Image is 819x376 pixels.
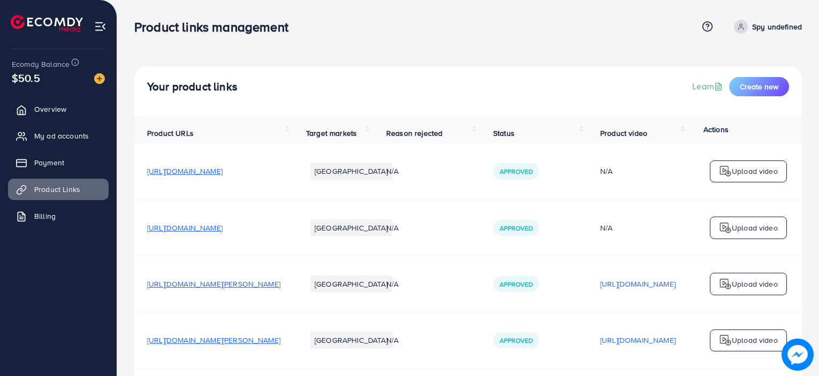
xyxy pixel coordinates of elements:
p: Upload video [732,165,778,178]
p: Spy undefined [752,20,802,33]
img: logo [719,334,732,347]
span: Create new [740,81,778,92]
span: N/A [386,166,399,177]
span: Target markets [306,128,357,139]
div: N/A [600,222,676,233]
span: N/A [386,222,399,233]
span: Overview [34,104,66,114]
span: N/A [386,279,399,289]
div: N/A [600,166,676,177]
p: [URL][DOMAIN_NAME] [600,278,676,290]
a: Spy undefined [730,20,802,34]
span: Product video [600,128,647,139]
a: Learn [692,80,725,93]
a: My ad accounts [8,125,109,147]
p: Upload video [732,278,778,290]
li: [GEOGRAPHIC_DATA] [310,332,392,349]
p: Upload video [732,334,778,347]
span: Status [493,128,515,139]
span: $50.5 [12,70,40,86]
button: Create new [729,77,789,96]
span: Product Links [34,184,80,195]
p: [URL][DOMAIN_NAME] [600,334,676,347]
span: [URL][DOMAIN_NAME][PERSON_NAME] [147,335,280,346]
img: logo [11,15,83,32]
a: Billing [8,205,109,227]
span: [URL][DOMAIN_NAME] [147,222,223,233]
a: Payment [8,152,109,173]
span: Approved [500,336,533,345]
span: Payment [34,157,64,168]
img: menu [94,20,106,33]
img: image [94,73,105,84]
span: Ecomdy Balance [12,59,70,70]
span: [URL][DOMAIN_NAME] [147,166,223,177]
img: logo [719,165,732,178]
span: Product URLs [147,128,194,139]
span: My ad accounts [34,131,89,141]
img: image [782,339,814,371]
img: logo [719,278,732,290]
h4: Your product links [147,80,238,94]
p: Upload video [732,221,778,234]
a: Product Links [8,179,109,200]
span: N/A [386,335,399,346]
h3: Product links management [134,19,297,35]
span: Reason rejected [386,128,442,139]
li: [GEOGRAPHIC_DATA] [310,275,392,293]
li: [GEOGRAPHIC_DATA] [310,163,392,180]
span: Approved [500,224,533,233]
span: Billing [34,211,56,221]
span: Actions [703,124,729,135]
a: Overview [8,98,109,120]
span: [URL][DOMAIN_NAME][PERSON_NAME] [147,279,280,289]
span: Approved [500,167,533,176]
li: [GEOGRAPHIC_DATA] [310,219,392,236]
img: logo [719,221,732,234]
span: Approved [500,280,533,289]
